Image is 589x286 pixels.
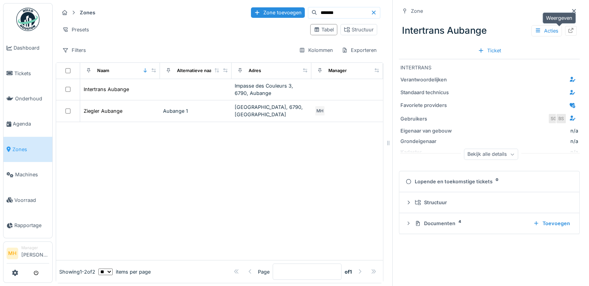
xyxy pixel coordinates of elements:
[556,113,567,124] div: BS
[400,138,458,145] div: Grondeigenaar
[14,222,49,229] span: Rapportage
[411,7,423,15] div: Zone
[14,196,49,204] span: Voorraad
[3,137,52,162] a: Zones
[98,268,151,276] div: items per page
[399,21,580,41] div: Intertrans Aubange
[59,24,93,35] div: Presets
[464,149,518,160] div: Bekijk alle details
[251,7,305,18] div: Zone toevoegen
[415,220,527,227] div: Documenten
[415,199,570,206] div: Structuur
[400,127,458,134] div: Eigenaar van gebouw
[12,146,49,153] span: Zones
[7,248,18,259] li: MH
[7,245,49,264] a: MH Manager[PERSON_NAME]
[84,86,129,93] div: Intertrans Aubange
[3,111,52,136] a: Agenda
[84,107,122,115] div: Ziegler Aubange
[344,26,374,33] div: Structuur
[3,60,52,86] a: Tickets
[570,127,578,134] div: n/a
[345,268,352,276] strong: of 1
[258,268,270,276] div: Page
[400,89,458,96] div: Standaard technicus
[3,86,52,111] a: Onderhoud
[400,76,458,83] div: Verantwoordelijken
[21,245,49,251] div: Manager
[163,107,228,115] div: Aubange 1
[338,45,380,56] div: Exporteren
[235,103,308,118] div: [GEOGRAPHIC_DATA], 6790, [GEOGRAPHIC_DATA]
[402,195,576,210] summary: Structuur
[543,12,576,24] div: Weergeven
[3,35,52,60] a: Dashboard
[3,187,52,212] a: Voorraad
[548,113,559,124] div: SG
[328,67,347,74] div: Manager
[400,64,578,71] div: INTERTRANS
[249,67,261,74] div: Adres
[405,178,570,185] div: Lopende en toekomstige tickets
[16,8,39,31] img: Badge_color-CXgf-gQk.svg
[3,162,52,187] a: Machines
[14,70,49,77] span: Tickets
[77,9,98,16] strong: Zones
[400,115,458,122] div: Gebruikers
[462,138,578,145] div: n/a
[531,25,562,36] div: Acties
[15,171,49,178] span: Machines
[314,26,334,33] div: Tabel
[59,268,95,276] div: Showing 1 - 2 of 2
[13,120,49,127] span: Agenda
[402,174,576,189] summary: Lopende en toekomstige tickets0
[59,45,89,56] div: Filters
[14,44,49,52] span: Dashboard
[15,95,49,102] span: Onderhoud
[400,102,458,109] div: Favoriete providers
[3,213,52,238] a: Rapportage
[475,45,504,56] div: Ticket
[97,67,109,74] div: Naam
[402,216,576,231] summary: Documenten4Toevoegen
[295,45,337,56] div: Kolommen
[177,67,215,74] div: Alternatieve naam
[530,218,573,229] div: Toevoegen
[314,105,325,116] div: MH
[235,82,308,97] div: Impasse des Couleurs 3, 6790, Aubange
[21,245,49,262] li: [PERSON_NAME]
